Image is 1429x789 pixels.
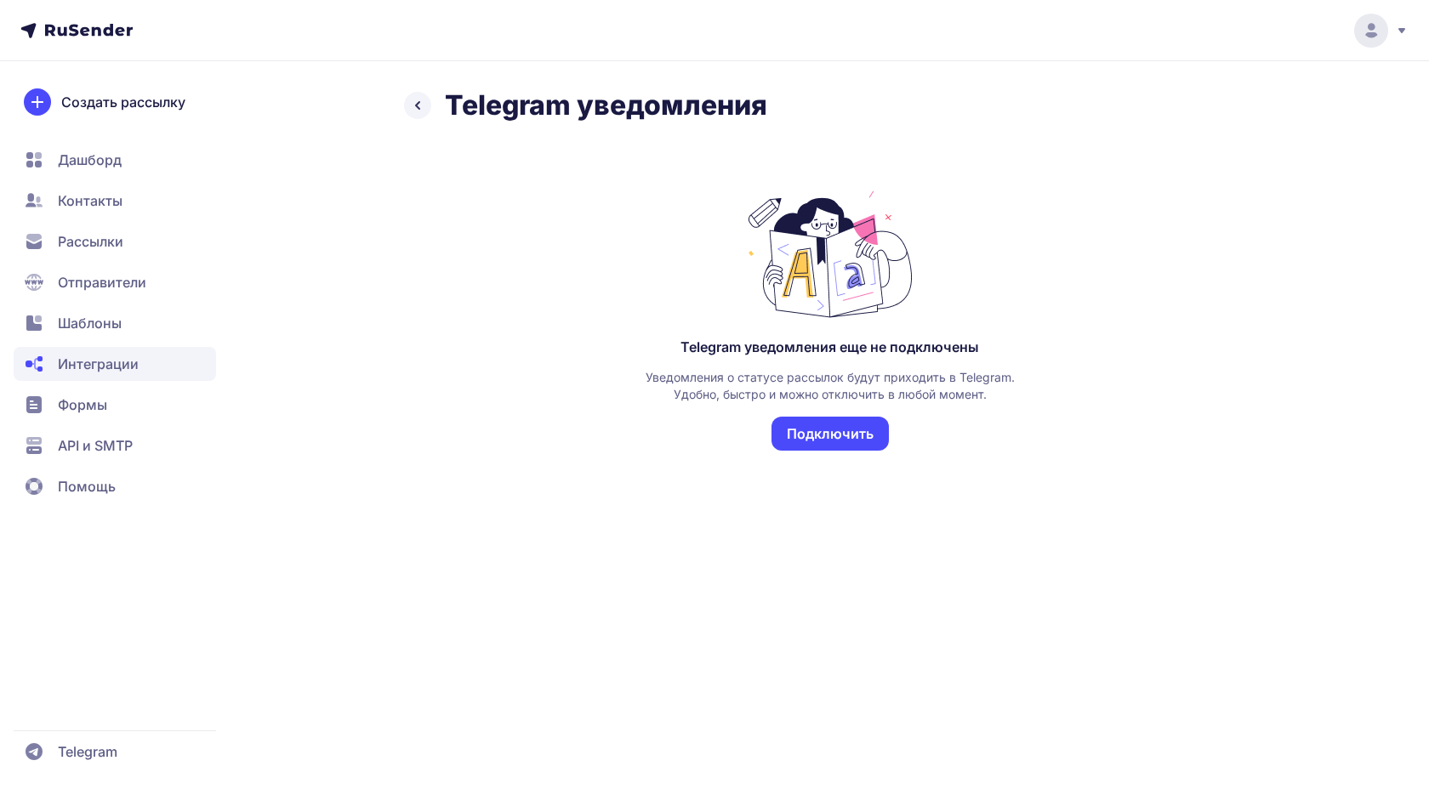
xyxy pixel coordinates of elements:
span: Создать рассылку [61,92,185,112]
span: Интеграции [58,354,139,374]
span: Контакты [58,190,122,211]
span: Формы [58,394,107,415]
span: API и SMTP [58,435,133,456]
span: Рассылки [58,231,123,252]
span: Помощь [58,476,116,497]
div: Telegram уведомления еще не подключены [680,338,979,355]
div: Уведомления о статусе рассылок будут приходить в Telegram. Удобно, быстро и можно отключить в люб... [643,369,1017,403]
span: Отправители [58,272,146,292]
img: Telegram уведомления [745,190,915,318]
h2: Telegram уведомления [445,88,767,122]
button: Подключить [771,417,889,451]
span: Telegram [58,741,117,762]
span: Дашборд [58,150,122,170]
a: Telegram [14,735,216,769]
span: Шаблоны [58,313,122,333]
